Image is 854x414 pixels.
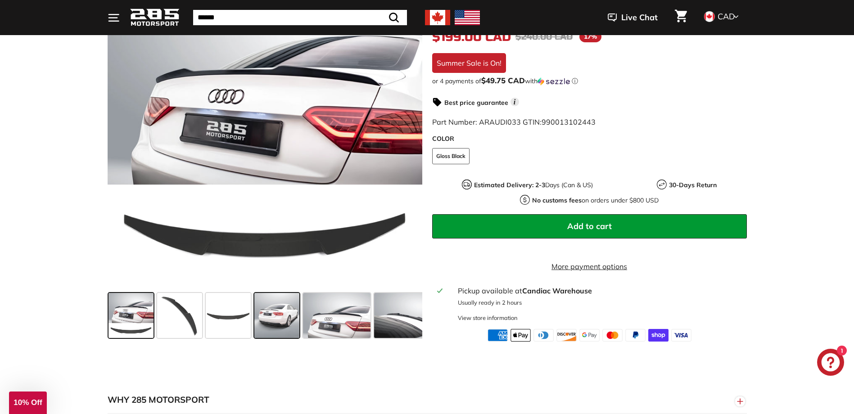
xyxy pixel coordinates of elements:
a: More payment options [432,261,747,272]
span: $240.00 CAD [515,31,573,42]
img: master [602,329,623,342]
img: diners_club [533,329,554,342]
div: View store information [458,314,518,322]
img: paypal [625,329,646,342]
button: WHY 285 MOTORSPORT [108,387,747,414]
label: COLOR [432,134,747,144]
span: $199.00 CAD [432,29,511,45]
p: Days (Can & US) [474,180,593,190]
span: 990013102443 [542,117,596,126]
img: american_express [488,329,508,342]
span: Live Chat [621,12,658,23]
span: Add to cart [567,221,612,231]
span: CAD [718,11,735,22]
span: 10% Off [14,398,42,407]
inbox-online-store-chat: Shopify online store chat [814,349,847,378]
img: Logo_285_Motorsport_areodynamics_components [130,7,180,28]
span: 17% [579,31,601,42]
img: Sezzle [538,77,570,85]
strong: No customs fees [532,196,582,204]
img: shopify_pay [648,329,669,342]
span: $49.75 CAD [481,76,525,85]
div: Pickup available at [458,285,741,296]
img: visa [671,329,691,342]
div: 10% Off [9,391,47,414]
span: Part Number: ARAUDI033 GTIN: [432,117,596,126]
input: Search [193,10,407,25]
div: or 4 payments of$49.75 CADwithSezzle Click to learn more about Sezzle [432,76,747,85]
img: discover [556,329,577,342]
strong: 30-Days Return [669,181,717,189]
img: apple_pay [511,329,531,342]
p: Usually ready in 2 hours [458,298,741,307]
div: Summer Sale is On! [432,53,506,73]
button: Live Chat [596,6,669,29]
strong: Candiac Warehouse [522,286,592,295]
strong: Best price guarantee [444,99,508,107]
div: or 4 payments of with [432,76,747,85]
img: google_pay [579,329,600,342]
strong: Estimated Delivery: 2-3 [474,181,545,189]
span: i [511,98,519,106]
button: Add to cart [432,214,747,238]
p: on orders under $800 USD [532,196,659,205]
a: Cart [669,2,692,33]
